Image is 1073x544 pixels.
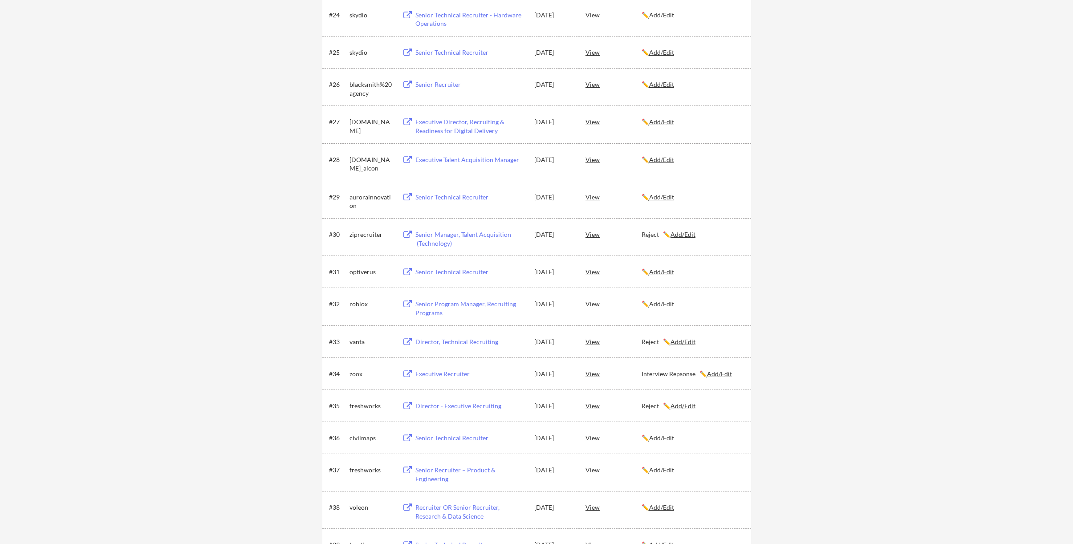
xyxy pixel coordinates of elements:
[415,402,526,410] div: Director - Executive Recruiting
[642,337,743,346] div: Reject ✏️
[350,11,394,20] div: skydio
[585,365,642,382] div: View
[585,114,642,130] div: View
[415,48,526,57] div: Senior Technical Recruiter
[534,48,573,57] div: [DATE]
[415,268,526,276] div: Senior Technical Recruiter
[415,11,526,28] div: Senior Technical Recruiter - Hardware Operations
[329,80,346,89] div: #26
[649,156,674,163] u: Add/Edit
[642,48,743,57] div: ✏️
[329,402,346,410] div: #35
[642,80,743,89] div: ✏️
[642,118,743,126] div: ✏️
[329,503,346,512] div: #38
[649,268,674,276] u: Add/Edit
[585,44,642,60] div: View
[642,193,743,202] div: ✏️
[350,503,394,512] div: voleon
[534,337,573,346] div: [DATE]
[534,466,573,475] div: [DATE]
[642,503,743,512] div: ✏️
[642,300,743,309] div: ✏️
[534,300,573,309] div: [DATE]
[329,369,346,378] div: #34
[534,369,573,378] div: [DATE]
[642,11,743,20] div: ✏️
[585,430,642,446] div: View
[585,226,642,242] div: View
[415,503,526,520] div: Recruiter OR Senior Recruiter, Research & Data Science
[350,466,394,475] div: freshworks
[329,230,346,239] div: #30
[350,155,394,173] div: [DOMAIN_NAME]_alcon
[649,466,674,474] u: Add/Edit
[707,370,732,378] u: Add/Edit
[329,193,346,202] div: #29
[415,337,526,346] div: Director, Technical Recruiting
[350,300,394,309] div: roblox
[350,80,394,97] div: blacksmith%20agency
[671,231,695,238] u: Add/Edit
[329,155,346,164] div: #28
[585,398,642,414] div: View
[329,268,346,276] div: #31
[642,402,743,410] div: Reject ✏️
[585,296,642,312] div: View
[350,434,394,443] div: civilmaps
[329,300,346,309] div: #32
[534,230,573,239] div: [DATE]
[585,264,642,280] div: View
[642,369,743,378] div: Interview Repsonse ✏️
[415,466,526,483] div: Senior Recruiter – Product & Engineering
[642,230,743,239] div: Reject ✏️
[671,338,695,345] u: Add/Edit
[649,300,674,308] u: Add/Edit
[415,80,526,89] div: Senior Recruiter
[534,155,573,164] div: [DATE]
[585,76,642,92] div: View
[534,402,573,410] div: [DATE]
[534,11,573,20] div: [DATE]
[415,193,526,202] div: Senior Technical Recruiter
[585,189,642,205] div: View
[415,118,526,135] div: Executive Director, Recruiting & Readiness for Digital Delivery
[350,193,394,210] div: aurorainnovation
[415,369,526,378] div: Executive Recruiter
[329,11,346,20] div: #24
[415,230,526,248] div: Senior Manager, Talent Acquisition (Technology)
[585,7,642,23] div: View
[350,402,394,410] div: freshworks
[642,466,743,475] div: ✏️
[329,337,346,346] div: #33
[350,268,394,276] div: optiverus
[585,499,642,515] div: View
[415,300,526,317] div: Senior Program Manager, Recruiting Programs
[585,151,642,167] div: View
[534,80,573,89] div: [DATE]
[329,118,346,126] div: #27
[350,369,394,378] div: zoox
[649,118,674,126] u: Add/Edit
[329,466,346,475] div: #37
[534,118,573,126] div: [DATE]
[642,155,743,164] div: ✏️
[649,49,674,56] u: Add/Edit
[350,118,394,135] div: [DOMAIN_NAME]
[415,434,526,443] div: Senior Technical Recruiter
[534,268,573,276] div: [DATE]
[642,434,743,443] div: ✏️
[649,11,674,19] u: Add/Edit
[649,503,674,511] u: Add/Edit
[585,333,642,349] div: View
[350,230,394,239] div: ziprecruiter
[642,268,743,276] div: ✏️
[649,434,674,442] u: Add/Edit
[534,503,573,512] div: [DATE]
[671,402,695,410] u: Add/Edit
[329,434,346,443] div: #36
[415,155,526,164] div: Executive Talent Acquisition Manager
[329,48,346,57] div: #25
[350,337,394,346] div: vanta
[534,434,573,443] div: [DATE]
